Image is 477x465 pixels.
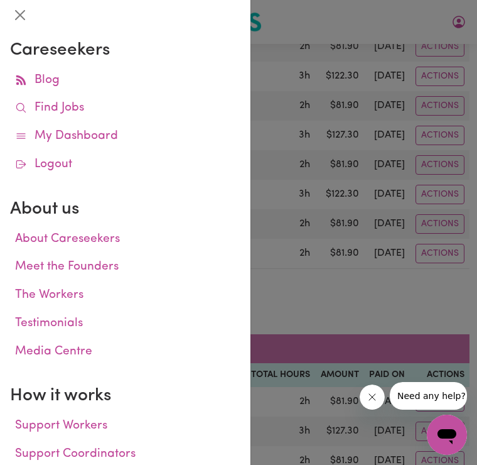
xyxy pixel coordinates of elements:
h2: How it works [10,386,240,407]
a: Support Workers [10,412,240,440]
a: The Workers [10,282,240,310]
iframe: Button to launch messaging window [427,415,467,455]
a: About Careseekers [10,226,240,254]
h2: Careseekers [10,40,240,62]
a: Logout [10,151,240,179]
a: Testimonials [10,310,240,338]
a: Media Centre [10,338,240,366]
a: Find Jobs [10,94,240,123]
a: Meet the Founders [10,253,240,282]
iframe: Message from company [390,382,467,410]
a: My Dashboard [10,123,240,151]
a: Blog [10,67,240,95]
h2: About us [10,199,240,221]
iframe: Close message [360,385,385,410]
